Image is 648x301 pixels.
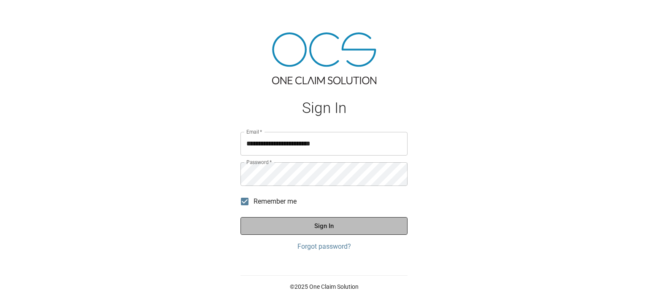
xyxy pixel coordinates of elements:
[240,99,408,117] h1: Sign In
[240,282,408,291] p: © 2025 One Claim Solution
[10,5,44,22] img: ocs-logo-white-transparent.png
[254,196,297,207] span: Remember me
[246,159,272,166] label: Password
[272,32,376,84] img: ocs-logo-tra.png
[240,217,408,235] button: Sign In
[240,242,408,252] a: Forgot password?
[246,128,262,135] label: Email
